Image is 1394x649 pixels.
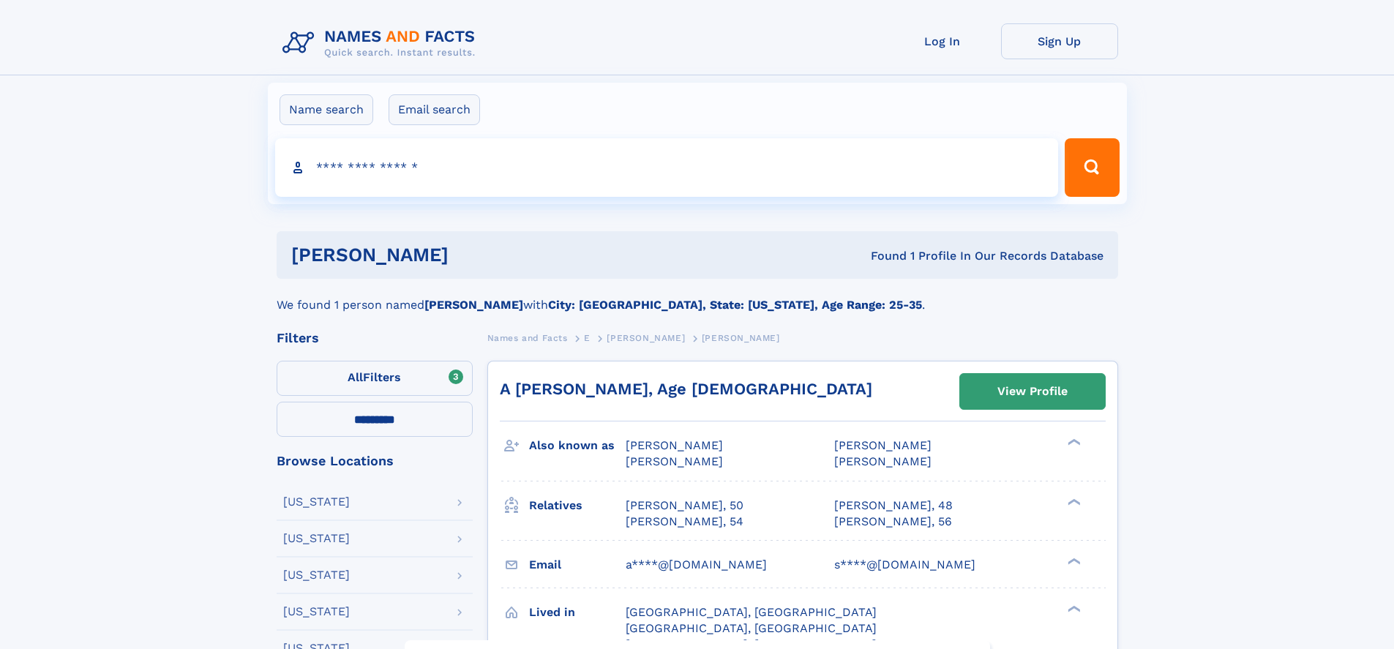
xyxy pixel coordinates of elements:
[548,298,922,312] b: City: [GEOGRAPHIC_DATA], State: [US_STATE], Age Range: 25-35
[529,433,626,458] h3: Also known as
[277,23,487,63] img: Logo Names and Facts
[283,606,350,618] div: [US_STATE]
[702,333,780,343] span: [PERSON_NAME]
[283,569,350,581] div: [US_STATE]
[277,331,473,345] div: Filters
[834,498,953,514] a: [PERSON_NAME], 48
[348,370,363,384] span: All
[626,454,723,468] span: [PERSON_NAME]
[291,246,660,264] h1: [PERSON_NAME]
[626,621,877,635] span: [GEOGRAPHIC_DATA], [GEOGRAPHIC_DATA]
[1064,438,1082,447] div: ❯
[607,329,685,347] a: [PERSON_NAME]
[424,298,523,312] b: [PERSON_NAME]
[280,94,373,125] label: Name search
[626,605,877,619] span: [GEOGRAPHIC_DATA], [GEOGRAPHIC_DATA]
[1064,497,1082,506] div: ❯
[1064,604,1082,613] div: ❯
[275,138,1059,197] input: search input
[626,438,723,452] span: [PERSON_NAME]
[584,333,591,343] span: E
[626,498,743,514] a: [PERSON_NAME], 50
[277,361,473,396] label: Filters
[500,380,872,398] a: A [PERSON_NAME], Age [DEMOGRAPHIC_DATA]
[529,552,626,577] h3: Email
[529,493,626,518] h3: Relatives
[607,333,685,343] span: [PERSON_NAME]
[529,600,626,625] h3: Lived in
[389,94,480,125] label: Email search
[277,454,473,468] div: Browse Locations
[997,375,1068,408] div: View Profile
[834,514,952,530] a: [PERSON_NAME], 56
[834,454,932,468] span: [PERSON_NAME]
[960,374,1105,409] a: View Profile
[884,23,1001,59] a: Log In
[659,248,1103,264] div: Found 1 Profile In Our Records Database
[283,533,350,544] div: [US_STATE]
[834,438,932,452] span: [PERSON_NAME]
[1001,23,1118,59] a: Sign Up
[1064,556,1082,566] div: ❯
[277,279,1118,314] div: We found 1 person named with .
[626,514,743,530] a: [PERSON_NAME], 54
[283,496,350,508] div: [US_STATE]
[1065,138,1119,197] button: Search Button
[584,329,591,347] a: E
[487,329,568,347] a: Names and Facts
